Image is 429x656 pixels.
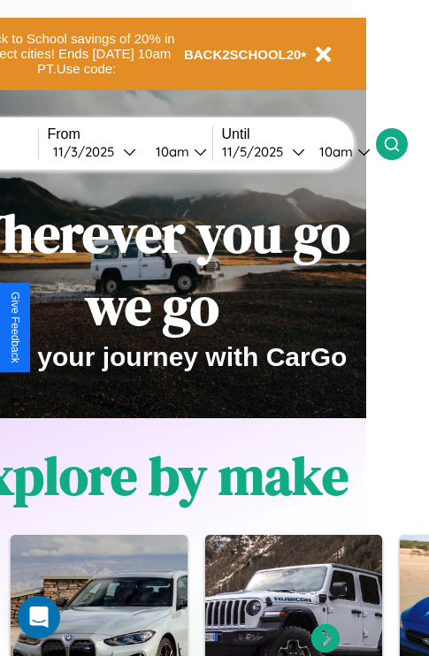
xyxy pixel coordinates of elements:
div: 11 / 3 / 2025 [53,143,123,160]
b: BACK2SCHOOL20 [184,47,302,62]
button: 11/3/2025 [48,142,142,161]
div: Give Feedback [9,292,21,363]
button: 10am [142,142,212,161]
label: Until [222,126,376,142]
button: 10am [305,142,376,161]
div: 10am [147,143,194,160]
div: 11 / 5 / 2025 [222,143,292,160]
div: Open Intercom Messenger [18,596,60,638]
div: 10am [310,143,357,160]
label: From [48,126,212,142]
